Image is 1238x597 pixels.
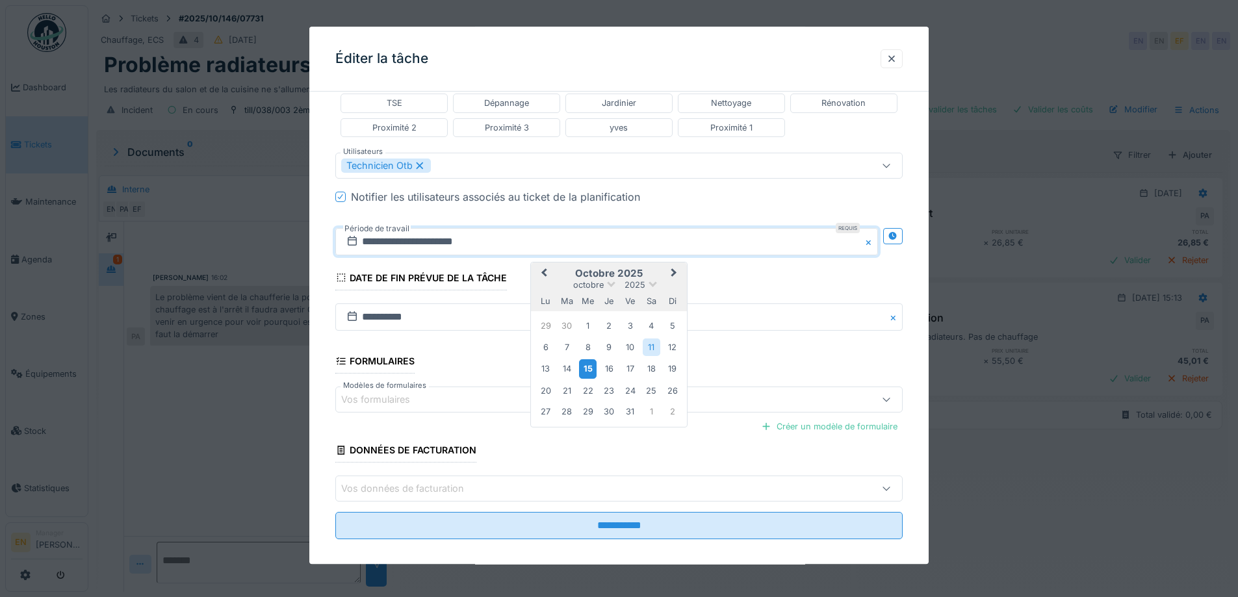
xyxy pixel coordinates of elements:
[643,403,660,421] div: Choose samedi 1 novembre 2025
[710,121,753,134] div: Proximité 1
[621,292,639,310] div: vendredi
[341,159,431,173] div: Technicien Otb
[621,318,639,335] div: Choose vendredi 3 octobre 2025
[341,146,385,157] label: Utilisateurs
[600,361,618,378] div: Choose jeudi 16 octobre 2025
[558,382,576,400] div: Choose mardi 21 octobre 2025
[532,264,553,285] button: Previous Month
[643,361,660,378] div: Choose samedi 18 octobre 2025
[665,264,686,285] button: Next Month
[531,268,687,279] h2: octobre 2025
[341,482,482,496] div: Vos données de facturation
[573,280,604,290] span: octobre
[664,338,681,356] div: Choose dimanche 12 octobre 2025
[643,382,660,400] div: Choose samedi 25 octobre 2025
[558,403,576,421] div: Choose mardi 28 octobre 2025
[621,382,639,400] div: Choose vendredi 24 octobre 2025
[537,292,554,310] div: lundi
[621,403,639,421] div: Choose vendredi 31 octobre 2025
[558,338,576,356] div: Choose mardi 7 octobre 2025
[341,393,428,407] div: Vos formulaires
[600,338,618,356] div: Choose jeudi 9 octobre 2025
[579,403,597,421] div: Choose mercredi 29 octobre 2025
[343,222,411,236] label: Période de travail
[664,382,681,400] div: Choose dimanche 26 octobre 2025
[335,51,428,67] h3: Éditer la tâche
[836,223,860,233] div: Requis
[625,280,645,290] span: 2025
[579,382,597,400] div: Choose mercredi 22 octobre 2025
[535,316,683,422] div: Month octobre, 2025
[335,441,476,463] div: Données de facturation
[537,361,554,378] div: Choose lundi 13 octobre 2025
[864,228,878,255] button: Close
[579,318,597,335] div: Choose mercredi 1 octobre 2025
[387,97,402,110] div: TSE
[610,121,628,134] div: yves
[537,338,554,356] div: Choose lundi 6 octobre 2025
[664,361,681,378] div: Choose dimanche 19 octobre 2025
[558,361,576,378] div: Choose mardi 14 octobre 2025
[484,97,529,110] div: Dépannage
[821,97,866,110] div: Rénovation
[579,292,597,310] div: mercredi
[664,318,681,335] div: Choose dimanche 5 octobre 2025
[485,121,529,134] div: Proximité 3
[600,403,618,421] div: Choose jeudi 30 octobre 2025
[600,292,618,310] div: jeudi
[664,403,681,421] div: Choose dimanche 2 novembre 2025
[600,382,618,400] div: Choose jeudi 23 octobre 2025
[537,318,554,335] div: Choose lundi 29 septembre 2025
[558,318,576,335] div: Choose mardi 30 septembre 2025
[711,97,751,110] div: Nettoyage
[756,418,903,435] div: Créer un modèle de formulaire
[341,380,429,391] label: Modèles de formulaires
[351,189,640,205] div: Notifier les utilisateurs associés au ticket de la planification
[335,268,507,290] div: Date de fin prévue de la tâche
[643,338,660,356] div: Choose samedi 11 octobre 2025
[643,292,660,310] div: samedi
[558,292,576,310] div: mardi
[602,97,636,110] div: Jardinier
[335,351,415,374] div: Formulaires
[888,303,903,331] button: Close
[621,338,639,356] div: Choose vendredi 10 octobre 2025
[579,360,597,379] div: Choose mercredi 15 octobre 2025
[621,361,639,378] div: Choose vendredi 17 octobre 2025
[600,318,618,335] div: Choose jeudi 2 octobre 2025
[537,403,554,421] div: Choose lundi 27 octobre 2025
[579,338,597,356] div: Choose mercredi 8 octobre 2025
[372,121,417,134] div: Proximité 2
[643,318,660,335] div: Choose samedi 4 octobre 2025
[537,382,554,400] div: Choose lundi 20 octobre 2025
[664,292,681,310] div: dimanche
